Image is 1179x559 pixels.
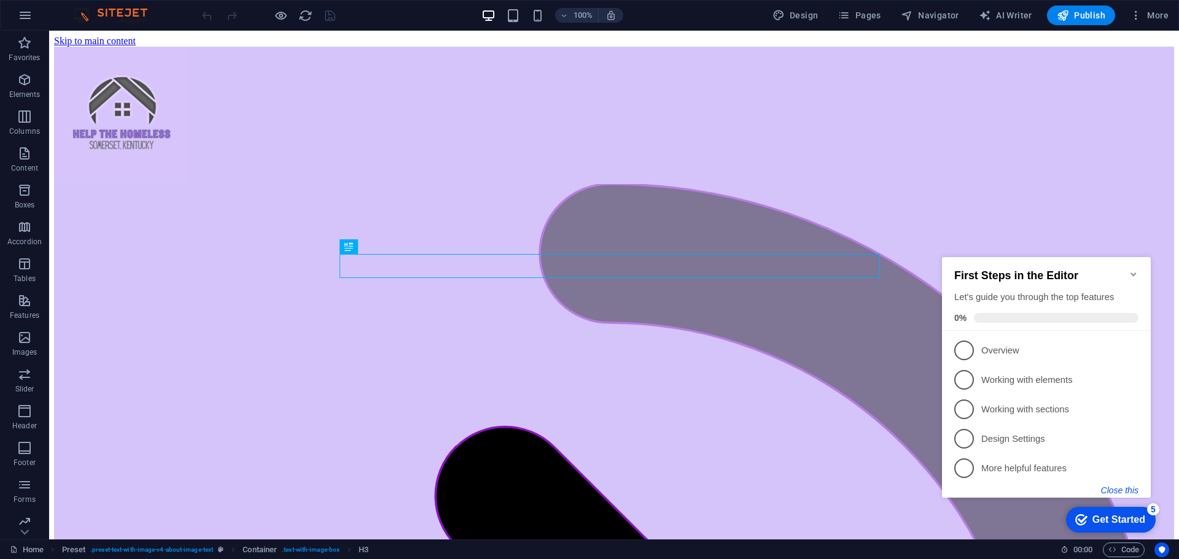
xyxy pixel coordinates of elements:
span: Publish [1057,9,1105,21]
p: Footer [14,458,36,468]
span: . preset-text-with-image-v4-about-image-text [90,542,213,557]
div: Get Started 5 items remaining, 0% complete [129,268,219,293]
button: reload [298,8,313,23]
p: Elements [9,90,41,99]
p: Working with elements [44,134,192,147]
button: Code [1103,542,1145,557]
p: Boxes [15,200,35,210]
p: Overview [44,105,192,118]
div: 5 [210,264,222,276]
button: Publish [1047,6,1115,25]
i: On resize automatically adjust zoom level to fit chosen device. [605,10,617,21]
p: More helpful features [44,223,192,236]
li: Design Settings [5,185,214,214]
h6: Session time [1060,542,1093,557]
span: Code [1108,542,1139,557]
li: Overview [5,96,214,126]
li: Working with elements [5,126,214,155]
span: Click to select. Double-click to edit [62,542,86,557]
button: More [1125,6,1173,25]
span: 0% [17,74,37,83]
p: Content [11,163,38,173]
p: Accordion [7,237,42,247]
i: This element is a customizable preset [218,546,224,553]
div: Minimize checklist [192,30,201,40]
p: Favorites [9,53,40,63]
button: Usercentrics [1154,542,1169,557]
a: Skip to main content [5,5,87,15]
p: Slider [15,384,34,394]
nav: breadcrumb [62,542,369,557]
img: Editor Logo [71,8,163,23]
span: Navigator [901,9,959,21]
p: Features [10,310,39,320]
span: 00 00 [1073,542,1092,557]
p: Design Settings [44,193,192,206]
div: Design (Ctrl+Alt+Y) [768,6,823,25]
p: Header [12,421,37,431]
span: Click to select. Double-click to edit [359,542,368,557]
span: . text-with-image-box [282,542,340,557]
i: Reload page [298,9,313,23]
span: Design [772,9,819,21]
h2: First Steps in the Editor [17,30,201,43]
p: Columns [9,126,40,136]
span: Click to select. Double-click to edit [243,542,277,557]
button: Close this [164,246,201,256]
div: Get Started [155,275,208,286]
span: : [1082,545,1084,554]
div: Let's guide you through the top features [17,52,201,64]
button: Pages [833,6,885,25]
li: More helpful features [5,214,214,244]
button: Click here to leave preview mode and continue editing [273,8,288,23]
button: Design [768,6,823,25]
span: AI Writer [979,9,1032,21]
li: Working with sections [5,155,214,185]
p: Tables [14,274,36,283]
button: 100% [555,8,599,23]
a: Click to cancel selection. Double-click to open Pages [10,542,44,557]
span: More [1130,9,1169,21]
p: Forms [14,495,36,504]
h6: 100% [574,8,593,23]
p: Images [12,347,37,357]
span: Pages [838,9,881,21]
button: Navigator [896,6,964,25]
button: AI Writer [974,6,1037,25]
p: Working with sections [44,164,192,177]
